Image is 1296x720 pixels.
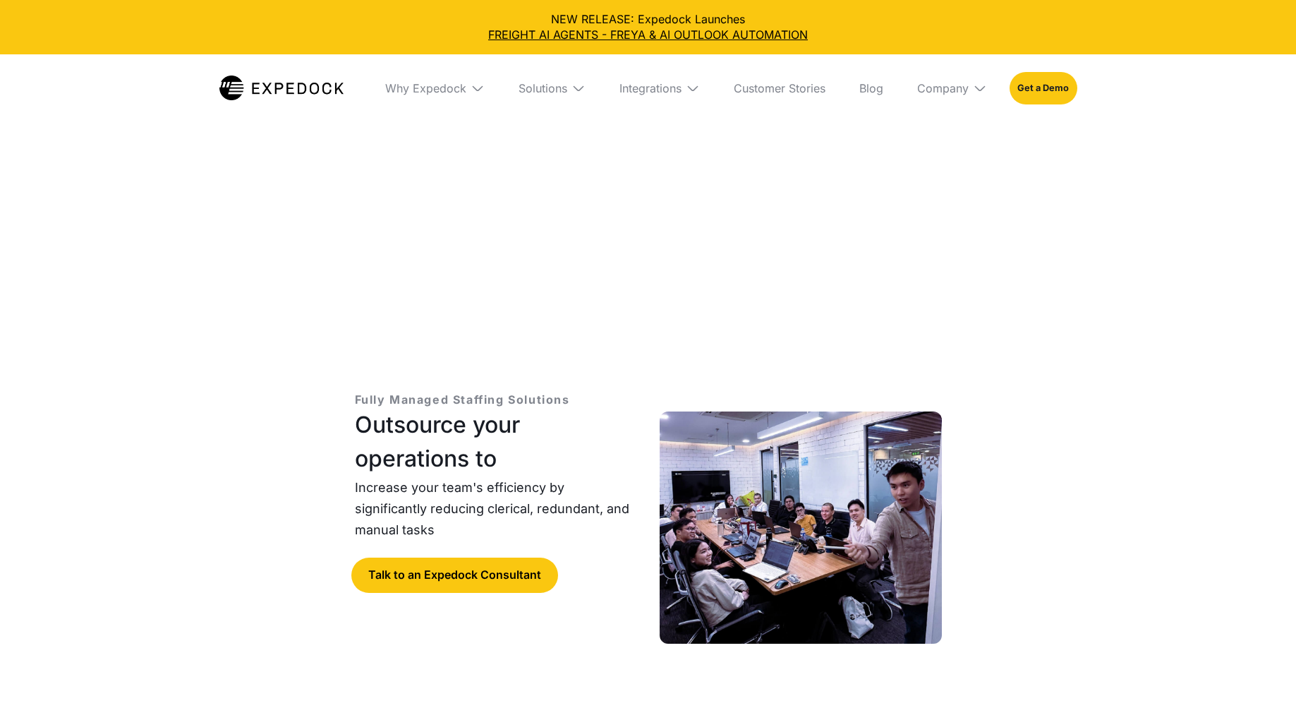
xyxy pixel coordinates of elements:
[722,54,837,122] a: Customer Stories
[374,54,496,122] div: Why Expedock
[355,391,570,408] p: Fully Managed Staffing Solutions
[11,11,1285,43] div: NEW RELEASE: Expedock Launches
[355,477,637,541] p: Increase your team's efficiency by significantly reducing clerical, redundant, and manual tasks
[507,54,597,122] div: Solutions
[906,54,998,122] div: Company
[619,81,682,95] div: Integrations
[848,54,895,122] a: Blog
[355,408,637,476] h1: Outsource your operations to
[608,54,711,122] div: Integrations
[1010,72,1077,104] a: Get a Demo
[351,558,558,593] a: Talk to an Expedock Consultant
[385,81,466,95] div: Why Expedock
[917,81,969,95] div: Company
[11,27,1285,42] a: FREIGHT AI AGENTS - FREYA & AI OUTLOOK AUTOMATION
[519,81,567,95] div: Solutions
